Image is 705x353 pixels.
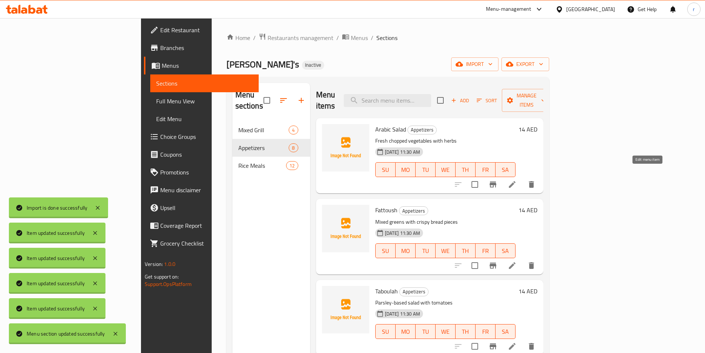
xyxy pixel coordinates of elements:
span: Add item [448,95,472,106]
a: Branches [144,39,259,57]
nav: breadcrumb [226,33,549,43]
div: Mixed Grill [238,126,289,134]
span: TU [419,246,433,256]
span: FR [479,246,493,256]
a: Full Menu View [150,92,259,110]
span: Menus [351,33,368,42]
span: Manage items [508,91,545,110]
div: Rice Meals12 [232,157,310,174]
button: Add section [292,91,310,109]
button: SU [375,324,396,339]
span: SU [379,164,393,175]
span: Taboulah [375,286,398,297]
span: TU [419,326,433,337]
span: import [457,60,493,69]
a: Menus [144,57,259,74]
div: Appetizers [399,287,429,296]
button: MO [396,243,416,258]
button: Manage items [502,89,551,112]
span: Sort sections [275,91,292,109]
a: Coverage Report [144,217,259,234]
button: Add [448,95,472,106]
a: Promotions [144,163,259,181]
span: SA [498,246,513,256]
a: Menus [342,33,368,43]
span: r [693,5,695,13]
a: Grocery Checklist [144,234,259,252]
div: Item updated successfully [27,229,85,237]
div: Mixed Grill4 [232,121,310,139]
span: TH [459,246,473,256]
span: Select section [433,93,448,108]
button: TH [456,324,476,339]
button: WE [436,243,456,258]
span: [DATE] 11:30 AM [382,310,423,317]
a: Sections [150,74,259,92]
span: MO [399,164,413,175]
nav: Menu sections [232,118,310,177]
a: Restaurants management [259,33,333,43]
span: Sort items [472,95,502,106]
span: Coupons [160,150,253,159]
a: Edit menu item [508,342,517,351]
button: Branch-specific-item [484,257,502,274]
a: Coupons [144,146,259,163]
span: Full Menu View [156,97,253,106]
span: Appetizers [238,143,289,152]
div: Menu-management [486,5,531,14]
span: MO [399,246,413,256]
div: Appetizers [399,206,428,215]
button: TH [456,162,476,177]
div: items [289,126,298,134]
button: TU [416,243,436,258]
span: SU [379,326,393,337]
button: SU [375,162,396,177]
span: Edit Restaurant [160,26,253,34]
button: Sort [475,95,499,106]
h6: 14 AED [518,205,537,215]
span: Version: [145,259,163,269]
div: [GEOGRAPHIC_DATA] [566,5,615,13]
span: WE [439,326,453,337]
span: SU [379,246,393,256]
a: Edit Restaurant [144,21,259,39]
button: delete [523,176,540,193]
li: / [371,33,373,42]
span: Select to update [467,258,483,273]
div: Appetizers8 [232,139,310,157]
span: SA [498,326,513,337]
div: items [286,161,298,170]
span: Promotions [160,168,253,177]
div: Inactive [302,61,324,70]
button: Branch-specific-item [484,176,502,193]
span: Sort [477,96,497,105]
span: [DATE] 11:30 AM [382,149,423,156]
span: TH [459,164,473,175]
span: Choice Groups [160,132,253,141]
span: Get support on: [145,272,179,282]
button: SA [496,162,516,177]
a: Choice Groups [144,128,259,146]
button: WE [436,162,456,177]
span: TH [459,326,473,337]
span: Rice Meals [238,161,286,170]
button: FR [476,324,496,339]
div: Item updated successfully [27,279,85,287]
button: SU [375,243,396,258]
span: 8 [289,144,298,151]
span: Appetizers [400,287,428,296]
div: Item updated successfully [27,254,85,262]
h6: 14 AED [518,286,537,296]
p: Parsley-based salad with tomatoes [375,298,516,307]
button: FR [476,243,496,258]
span: FR [479,164,493,175]
img: Fattoush [322,205,369,252]
span: Appetizers [399,207,428,215]
a: Menu disclaimer [144,181,259,199]
span: Select all sections [259,93,275,108]
button: TU [416,162,436,177]
span: [DATE] 11:30 AM [382,230,423,237]
h2: Menu items [316,89,335,111]
span: export [507,60,543,69]
div: Menu section updated successfully [27,330,105,338]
